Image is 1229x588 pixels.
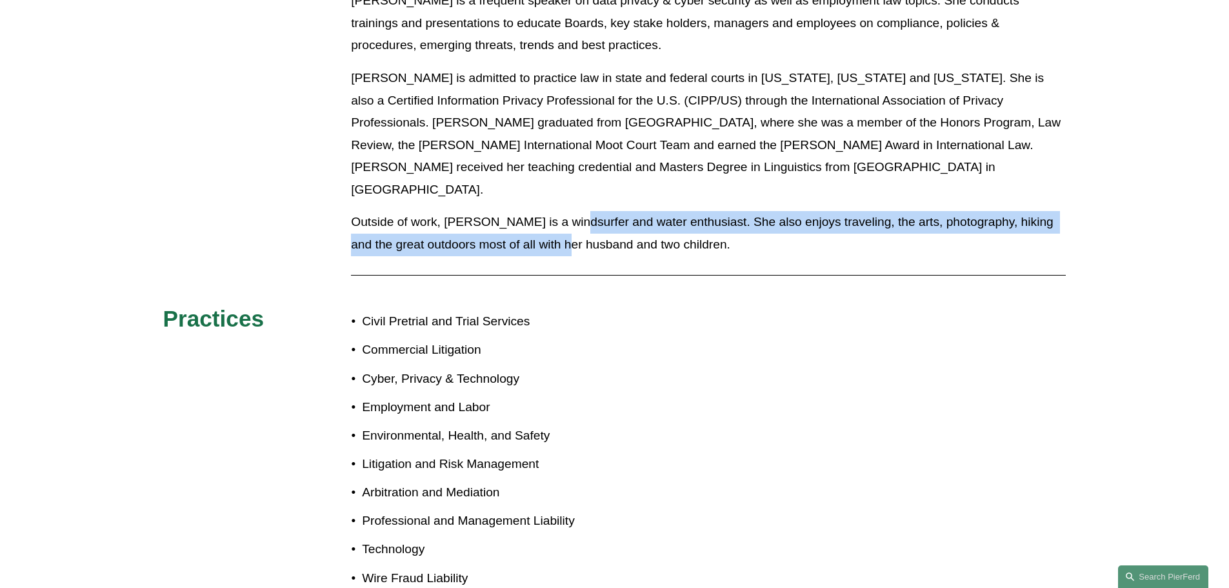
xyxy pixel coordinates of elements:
[362,538,614,561] p: Technology
[362,482,614,504] p: Arbitration and Mediation
[362,396,614,419] p: Employment and Labor
[362,510,614,532] p: Professional and Management Liability
[362,310,614,333] p: Civil Pretrial and Trial Services
[362,453,614,476] p: Litigation and Risk Management
[362,368,614,390] p: Cyber, Privacy & Technology
[362,425,614,447] p: Environmental, Health, and Safety
[351,211,1066,256] p: Outside of work, [PERSON_NAME] is a windsurfer and water enthusiast. She also enjoys traveling, t...
[163,306,265,331] span: Practices
[362,339,614,361] p: Commercial Litigation
[351,67,1066,201] p: [PERSON_NAME] is admitted to practice law in state and federal courts in [US_STATE], [US_STATE] a...
[1118,565,1208,588] a: Search this site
